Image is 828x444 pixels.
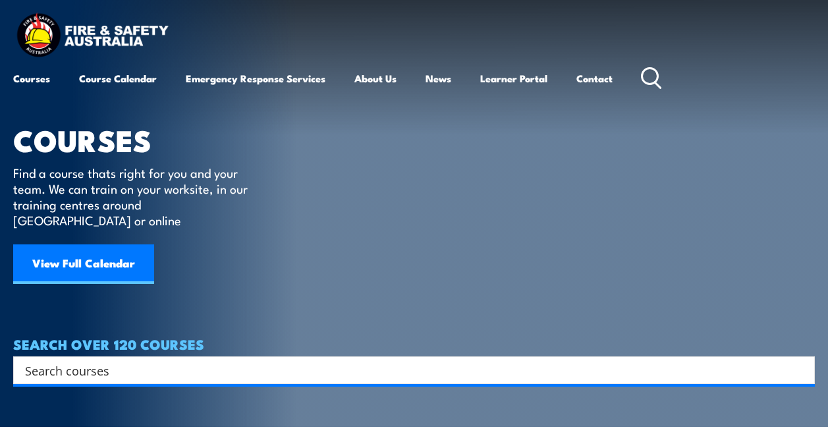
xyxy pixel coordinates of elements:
a: Contact [576,63,613,94]
a: About Us [354,63,397,94]
a: Learner Portal [480,63,547,94]
form: Search form [28,361,788,379]
input: Search input [25,360,786,380]
button: Search magnifier button [792,361,810,379]
a: Emergency Response Services [186,63,325,94]
p: Find a course thats right for you and your team. We can train on your worksite, in our training c... [13,165,254,228]
a: Courses [13,63,50,94]
h1: COURSES [13,126,267,152]
a: News [426,63,451,94]
a: Course Calendar [79,63,157,94]
a: View Full Calendar [13,244,154,284]
h4: SEARCH OVER 120 COURSES [13,337,815,351]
